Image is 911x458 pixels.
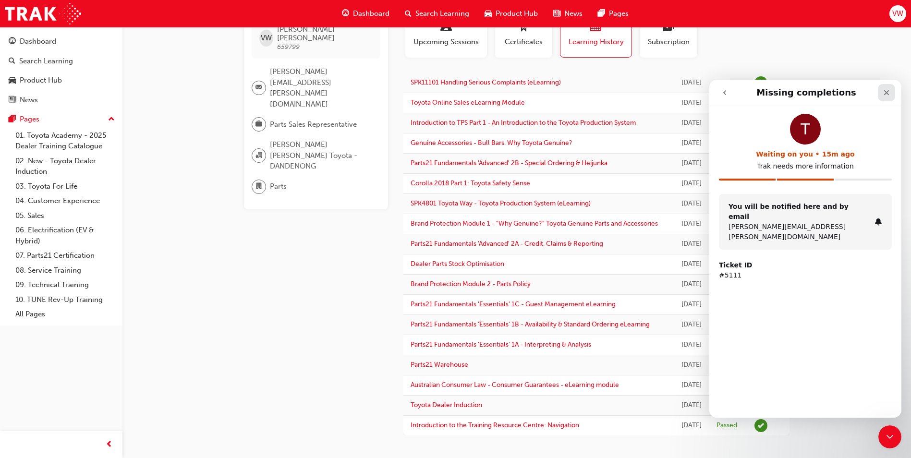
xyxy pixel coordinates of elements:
a: Parts21 Fundamentals 'Advanced' 2A - Credit, Claims & Reporting [411,240,603,248]
span: email-icon [255,82,262,94]
div: Fri Aug 08 2025 15:02:57 GMT+1000 (Australian Eastern Standard Time) [681,380,702,391]
span: Parts [270,181,287,192]
span: search-icon [405,8,412,20]
span: news-icon [9,96,16,105]
span: [PERSON_NAME] [PERSON_NAME] [277,25,373,42]
span: Learning History [568,36,624,48]
div: Thu Aug 21 2025 13:29:33 GMT+1000 (Australian Eastern Standard Time) [681,118,702,129]
a: Australian Consumer Law - Consumer Guarantees - eLearning module [411,381,619,389]
span: Parts Sales Representative [270,119,357,130]
span: guage-icon [9,37,16,46]
a: SPK4801 Toyota Way - Toyota Production System (eLearning) [411,199,591,207]
a: Corolla 2018 Part 1: Toyota Safety Sense [411,179,530,187]
a: Toyota Online Sales eLearning Module [411,98,525,107]
div: Product Hub [20,75,62,86]
a: news-iconNews [546,4,590,24]
a: Dealer Parts Stock Optimisation [411,260,504,268]
a: guage-iconDashboard [334,4,397,24]
span: pages-icon [9,115,16,124]
span: VW [261,33,272,44]
span: pages-icon [598,8,605,20]
span: laptop-icon [440,20,452,33]
span: Dashboard [353,8,389,19]
div: Tue Aug 12 2025 10:52:57 GMT+1000 (Australian Eastern Standard Time) [681,299,702,310]
div: Search Learning [19,56,73,67]
span: [PERSON_NAME][EMAIL_ADDRESS][PERSON_NAME][DOMAIN_NAME] [270,66,373,109]
div: Sun Aug 17 2025 10:00:00 GMT+1000 (Australian Eastern Standard Time) [681,158,702,169]
a: Product Hub [4,72,119,89]
span: briefcase-icon [255,118,262,131]
span: guage-icon [342,8,349,20]
a: Introduction to the Training Resource Centre: Navigation [411,421,579,429]
a: Introduction to TPS Part 1 - An Introduction to the Toyota Production System [411,119,636,127]
button: Subscription [640,10,697,58]
div: Thu Aug 21 2025 14:04:39 GMT+1000 (Australian Eastern Standard Time) [681,77,702,88]
button: DashboardSearch LearningProduct HubNews [4,31,119,110]
a: Search Learning [4,52,119,70]
a: 06. Electrification (EV & Hybrid) [12,223,119,248]
span: calendar-icon [590,20,602,33]
a: Parts21 Warehouse [411,361,468,369]
span: award-icon [518,20,529,33]
span: up-icon [108,113,115,126]
div: Fri Jul 25 2025 15:39:02 GMT+1000 (Australian Eastern Standard Time) [681,400,702,411]
a: Brand Protection Module 2 - Parts Policy [411,280,531,288]
div: News [20,95,38,106]
span: news-icon [553,8,560,20]
a: All Pages [12,307,119,322]
span: learningRecordVerb_PASS-icon [754,419,767,432]
a: search-iconSearch Learning [397,4,477,24]
a: Parts21 Fundamentals 'Advanced' 2B - Special Ordering & Heijunka [411,159,607,167]
span: car-icon [485,8,492,20]
a: 05. Sales [12,208,119,223]
div: Tue Aug 12 2025 12:11:53 GMT+1000 (Australian Eastern Standard Time) [681,279,702,290]
span: Pages [609,8,629,19]
a: 02. New - Toyota Dealer Induction [12,154,119,179]
div: Thu Aug 14 2025 12:56:59 GMT+1000 (Australian Eastern Standard Time) [681,239,702,250]
span: Subscription [647,36,690,48]
button: Pages [4,110,119,128]
a: Dashboard [4,33,119,50]
a: pages-iconPages [590,4,636,24]
div: Fri Jul 25 2025 14:00:02 GMT+1000 (Australian Eastern Standard Time) [681,420,702,431]
span: department-icon [255,181,262,193]
a: Parts21 Fundamentals 'Essentials' 1A - Interpreting & Analysis [411,340,591,349]
span: Upcoming Sessions [413,36,480,48]
div: Thu Aug 14 2025 15:21:03 GMT+1000 (Australian Eastern Standard Time) [681,218,702,229]
a: Genuine Accessories - Bull Bars. Why Toyota Genuine? [411,139,572,147]
div: Completed [717,78,751,87]
div: Dashboard [20,36,56,47]
span: 659799 [277,43,300,51]
span: VW [892,8,903,19]
span: car-icon [9,76,16,85]
a: Parts21 Fundamentals 'Essentials' 1C - Guest Management eLearning [411,300,616,308]
div: Passed [717,421,737,430]
a: car-iconProduct Hub [477,4,546,24]
button: VW [889,5,906,22]
div: Sat Aug 16 2025 11:18:28 GMT+1000 (Australian Eastern Standard Time) [681,198,702,209]
span: organisation-icon [255,149,262,162]
span: Certificates [502,36,545,48]
div: Tue Aug 12 2025 10:33:04 GMT+1000 (Australian Eastern Standard Time) [681,319,702,330]
span: search-icon [9,57,15,66]
a: 07. Parts21 Certification [12,248,119,263]
span: [PERSON_NAME] [PERSON_NAME] Toyota - DANDENONG [270,139,373,172]
div: Thu Aug 21 2025 12:38:25 GMT+1000 (Australian Eastern Standard Time) [681,138,702,149]
button: Learning History [560,10,632,58]
img: Trak [5,3,81,24]
a: 04. Customer Experience [12,193,119,208]
a: Brand Protection Module 1 - "Why Genuine?" Toyota Genuine Parts and Accessories [411,219,658,228]
button: Certificates [495,10,552,58]
a: Toyota Dealer Induction [411,401,482,409]
div: Tue Aug 12 2025 14:33:37 GMT+1000 (Australian Eastern Standard Time) [681,259,702,270]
